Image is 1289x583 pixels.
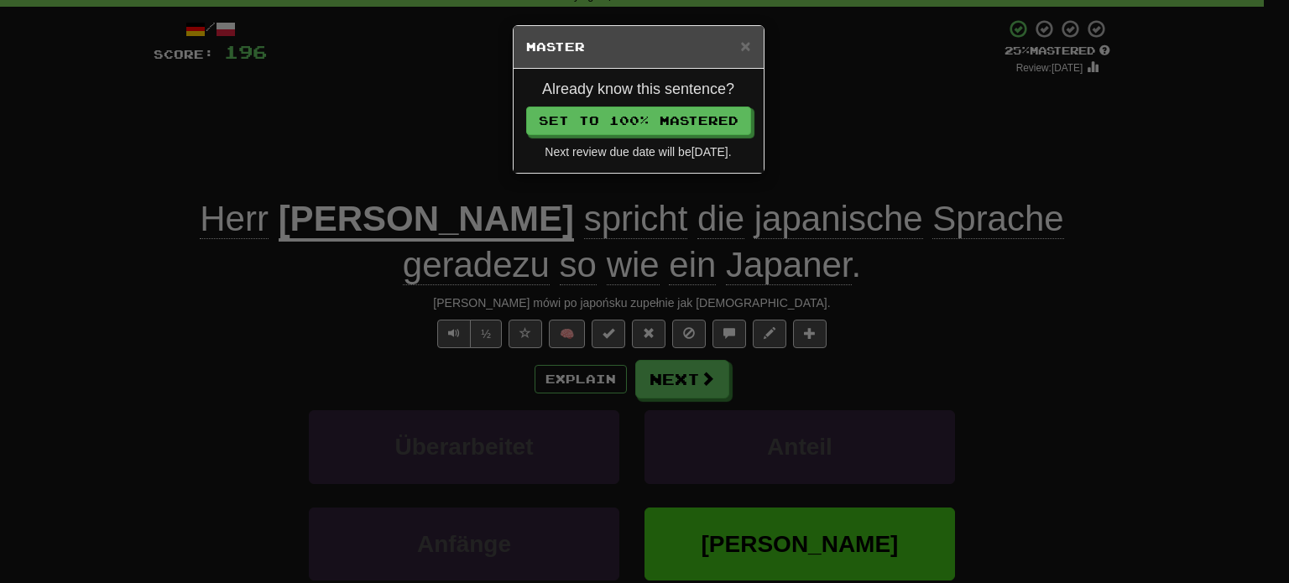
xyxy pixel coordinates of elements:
h4: Already know this sentence? [526,81,751,98]
h5: Master [526,39,751,55]
div: Next review due date will be [DATE] . [526,143,751,160]
button: Close [740,37,750,55]
button: Set to 100% Mastered [526,107,751,135]
span: × [740,36,750,55]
